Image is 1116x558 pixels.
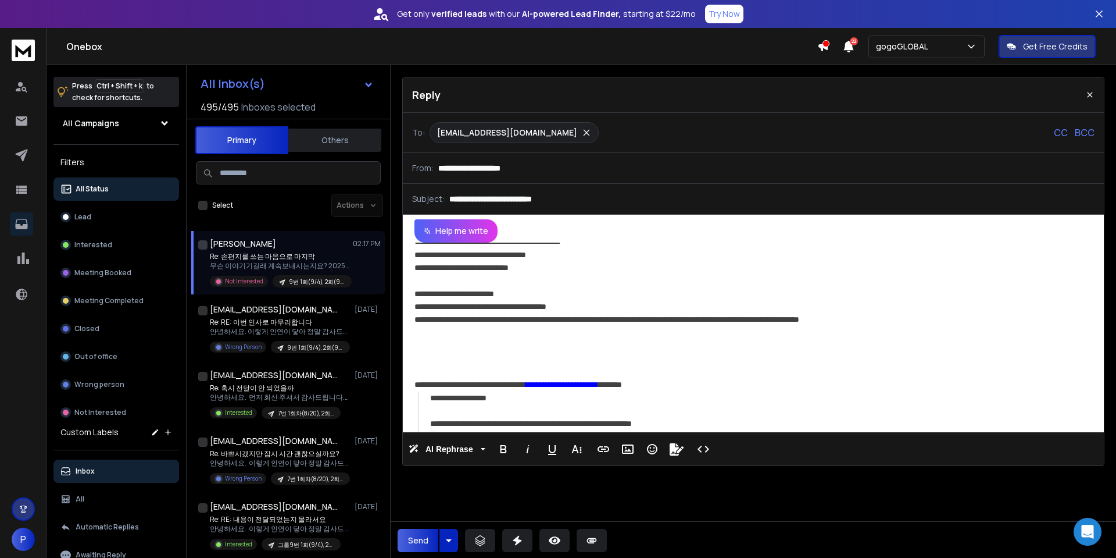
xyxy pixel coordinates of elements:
h3: Filters [53,154,179,170]
p: Inbox [76,467,95,476]
p: CC [1054,126,1068,140]
p: Not Interested [74,408,126,417]
p: Interested [74,240,112,250]
h1: All Inbox(s) [201,78,265,90]
p: 7번 1회차(8/20), 2회차(8/24), 3회차(8/31) [287,475,343,484]
p: Re: 바쁘시겠지만 잠시 시간 괜찮으실까요? [210,449,349,459]
button: Italic (Ctrl+I) [517,438,539,461]
h1: [EMAIL_ADDRESS][DOMAIN_NAME] [210,304,338,315]
button: All Inbox(s) [191,72,383,95]
p: 안녕하세요. 이렇게 인연이 닿아 정말 감사드립니다. 무엇보다도 [210,327,349,336]
button: Help me write [414,219,498,243]
p: Not Interested [225,277,263,286]
p: Interested [225,408,252,417]
button: Not Interested [53,401,179,424]
p: All Status [76,184,109,194]
p: gogoGLOBAL [876,41,933,52]
h1: Onebox [66,40,817,54]
h1: [EMAIL_ADDRESS][DOMAIN_NAME] [210,369,338,381]
p: Wrong Person [225,474,262,483]
button: Insert Link (Ctrl+K) [592,438,614,461]
p: 안녕하세요. 먼저 회신 주셔서 감사드립니다. 말씀 주신 [210,393,349,402]
span: 495 / 495 [201,100,239,114]
p: 7번 1회차(8/20), 2회차(8/24), 3회차(8/31) [278,409,334,418]
p: Out of office [74,352,117,361]
p: 9번 1회(9/4), 2회(9/6),3회(9/9) [287,343,343,352]
label: Select [212,201,233,210]
button: Inbox [53,460,179,483]
button: Insert Image (Ctrl+P) [617,438,639,461]
button: Signature [666,438,688,461]
button: Interested [53,233,179,257]
p: Press to check for shortcuts. [72,80,154,104]
p: Re: 혹시 전달이 안 되었을까 [210,383,349,393]
p: Meeting Completed [74,296,144,305]
p: 안녕하세요. 이렇게 인연이 닿아 정말 감사드립니다. 무엇보다도 [210,524,349,534]
p: Interested [225,540,252,549]
h1: [PERSON_NAME] [210,238,276,250]
p: Reply [412,87,441,103]
div: Open Intercom Messenger [1074,518,1101,546]
button: Others [288,127,381,153]
h1: All Campaigns [63,118,119,129]
p: Meeting Booked [74,268,131,278]
p: Closed [74,324,99,333]
p: [DATE] [355,502,381,511]
p: From: [412,162,434,174]
button: AI Rephrase [406,438,488,461]
h1: [EMAIL_ADDRESS][DOMAIN_NAME] [210,435,338,447]
button: More Text [566,438,588,461]
span: AI Rephrase [423,445,475,454]
strong: AI-powered Lead Finder, [522,8,621,20]
button: Automatic Replies [53,516,179,539]
p: To: [412,127,425,138]
p: Subject: [412,193,445,205]
h1: [EMAIL_ADDRESS][DOMAIN_NAME] [210,501,338,513]
p: 안녕하세요. 이렇게 인연이 닿아 정말 감사드립니다. 무엇보다도 [210,459,349,468]
p: [DATE] [355,371,381,380]
p: 9번 1회(9/4), 2회(9/6),3회(9/9) [289,278,345,286]
button: Closed [53,317,179,340]
h3: Inboxes selected [241,100,316,114]
p: 그룹9번 1회(9/4), 2회(9/6),3회(9/9) [278,541,334,549]
p: Lead [74,212,91,222]
p: Re: RE: 내용이 전달되었는지 몰라서요 [210,515,349,524]
button: Out of office [53,345,179,368]
p: All [76,495,84,504]
button: Wrong person [53,373,179,396]
p: [DATE] [355,305,381,314]
p: Automatic Replies [76,523,139,532]
p: BCC [1075,126,1094,140]
button: Underline (Ctrl+U) [541,438,563,461]
button: Meeting Booked [53,261,179,285]
span: 22 [850,37,858,45]
p: [DATE] [355,436,381,446]
img: logo [12,40,35,61]
button: All Campaigns [53,112,179,135]
button: Code View [692,438,714,461]
p: Re: RE: 이번 인사로 마무리합니다 [210,318,349,327]
p: 02:17 PM [353,239,381,248]
button: Send [398,529,438,552]
button: Get Free Credits [999,35,1096,58]
p: [EMAIL_ADDRESS][DOMAIN_NAME] [437,127,577,138]
p: 무슨 이야기기길래 계속보내시는지요? 2025년 9월 [210,261,349,271]
span: Ctrl + Shift + k [95,79,144,93]
strong: verified leads [431,8,487,20]
p: Wrong Person [225,343,262,351]
p: Re: 손편지를 쓰는 마음으로 마지막 [210,252,349,261]
button: P [12,528,35,551]
button: Try Now [705,5,743,23]
p: Get only with our starting at $22/mo [397,8,696,20]
button: Lead [53,205,179,229]
button: All [53,488,179,511]
button: All Status [53,177,179,201]
p: Wrong person [74,380,124,389]
h3: Custom Labels [60,427,119,438]
button: Bold (Ctrl+B) [492,438,514,461]
button: Primary [195,126,288,154]
button: Meeting Completed [53,289,179,312]
p: Try Now [709,8,740,20]
p: Get Free Credits [1023,41,1088,52]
